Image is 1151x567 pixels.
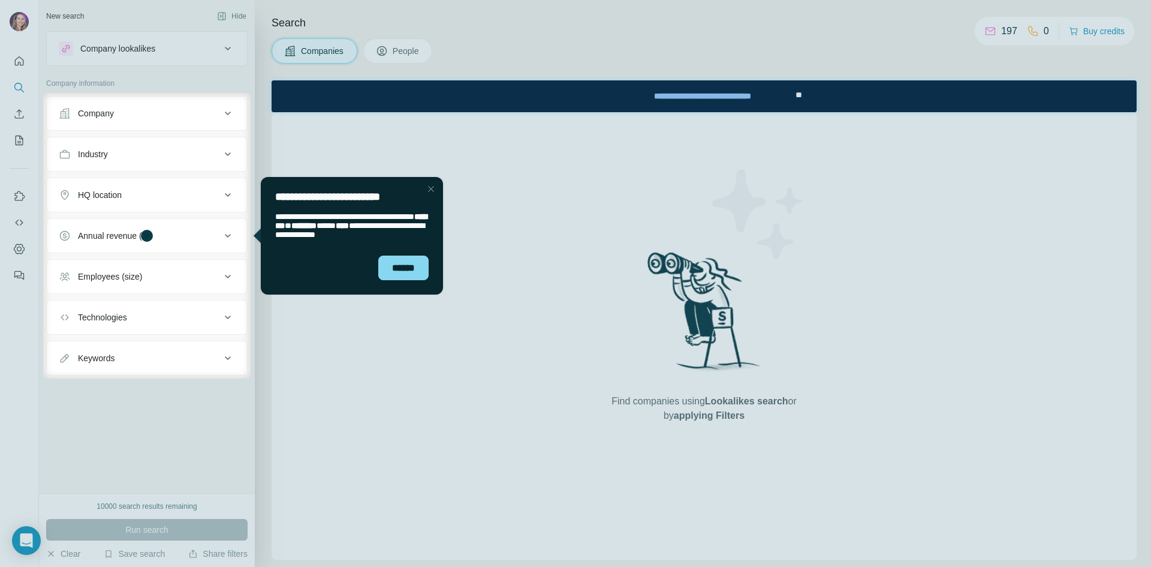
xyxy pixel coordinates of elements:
[47,181,247,209] button: HQ location
[78,148,108,160] div: Industry
[47,303,247,332] button: Technologies
[47,140,247,169] button: Industry
[47,221,247,250] button: Annual revenue ($)
[47,262,247,291] button: Employees (size)
[47,344,247,373] button: Keywords
[78,311,127,323] div: Technologies
[349,2,514,29] div: Watch our October Product update
[78,352,115,364] div: Keywords
[47,99,247,128] button: Company
[78,107,114,119] div: Company
[78,230,149,242] div: Annual revenue ($)
[78,271,142,283] div: Employees (size)
[251,175,445,297] iframe: Tooltip
[78,189,122,201] div: HQ location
